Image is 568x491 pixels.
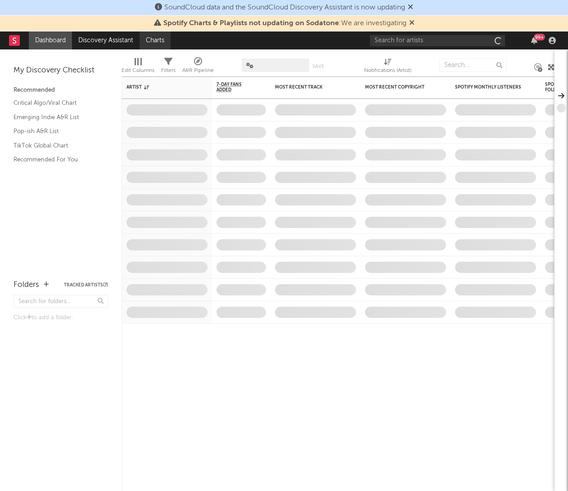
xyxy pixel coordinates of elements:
[312,64,324,69] button: Save
[364,65,411,76] div: Notifications (Artist)
[122,54,154,80] div: Edit Columns
[365,85,433,90] div: Most Recent Copyright
[163,20,339,27] span: Spotify Charts & Playlists not updating on Sodatone
[531,37,537,44] button: 99+
[14,112,99,122] a: Emerging Indie A&R List
[364,54,411,80] div: Notifications (Artist)
[14,126,99,136] a: Pop-ish A&R List
[14,295,108,308] input: Search for folders...
[182,65,214,76] div: A&R Pipeline
[216,82,252,93] span: 7-Day Fans Added
[182,54,214,80] div: A&R Pipeline
[455,85,523,90] div: Spotify Monthly Listeners
[409,20,415,27] span: Dismiss
[14,280,39,290] div: Folders
[14,312,108,323] div: Click to add a folder.
[370,35,505,46] input: Search for artists
[29,31,72,49] a: Dashboard
[164,4,405,11] span: SoundCloud data and the SoundCloud Discovery Assistant is now updating
[408,4,413,11] span: Dismiss
[72,31,140,49] a: Discovery Assistant
[161,65,176,76] div: Filters
[14,98,99,108] a: Critical Algo/Viral Chart
[161,54,176,80] div: Filters
[140,31,171,49] a: Charts
[14,65,108,76] div: My Discovery Checklist
[534,34,545,40] div: 99 +
[439,58,507,72] input: Search...
[275,85,343,90] div: Most Recent Track
[14,85,108,96] div: Recommended
[14,155,99,165] a: Recommended For You
[14,141,99,151] a: TikTok Global Chart
[126,85,194,90] div: Artist
[163,20,406,27] span: : We are investigating
[122,65,154,76] div: Edit Columns
[64,283,108,287] button: Tracked Artists(7)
